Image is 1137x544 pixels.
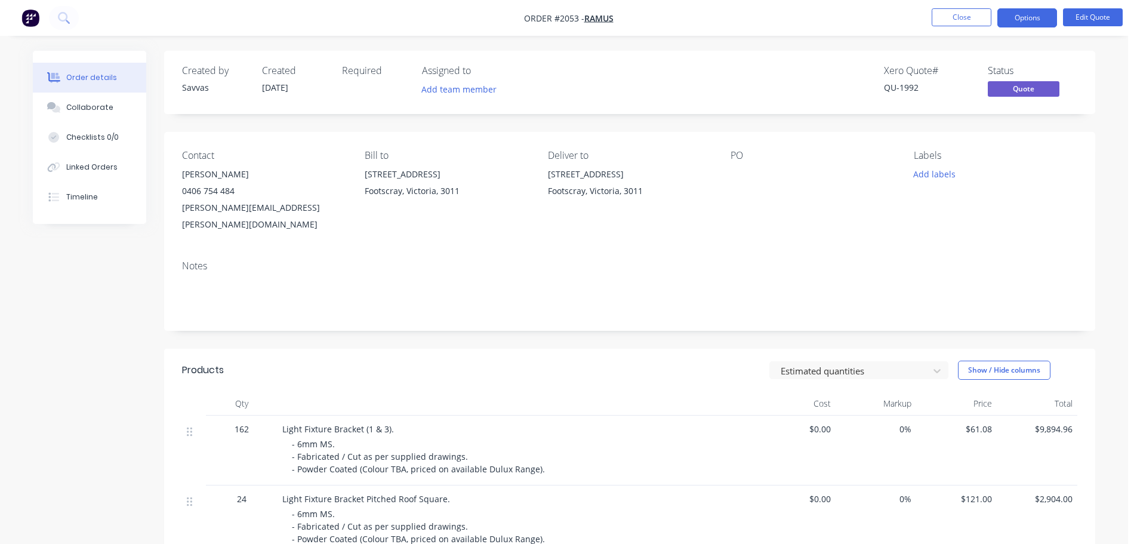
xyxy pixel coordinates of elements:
[836,392,916,416] div: Markup
[182,166,346,233] div: [PERSON_NAME]0406 754 484[PERSON_NAME][EMAIL_ADDRESS][PERSON_NAME][DOMAIN_NAME]
[755,392,836,416] div: Cost
[282,493,450,505] span: Light Fixture Bracket Pitched Roof Square.
[365,166,528,183] div: [STREET_ADDRESS]
[21,9,39,27] img: Factory
[548,166,711,204] div: [STREET_ADDRESS]Footscray, Victoria, 3011
[997,392,1077,416] div: Total
[182,363,224,377] div: Products
[365,183,528,199] div: Footscray, Victoria, 3011
[916,392,997,416] div: Price
[422,65,541,76] div: Assigned to
[262,65,328,76] div: Created
[182,166,346,183] div: [PERSON_NAME]
[182,150,346,161] div: Contact
[66,132,119,143] div: Checklists 0/0
[548,166,711,183] div: [STREET_ADDRESS]
[342,65,408,76] div: Required
[33,152,146,182] button: Linked Orders
[548,183,711,199] div: Footscray, Victoria, 3011
[235,423,249,435] span: 162
[292,438,545,475] span: - 6mm MS. - Fabricated / Cut as per supplied drawings. - Powder Coated (Colour TBA, priced on ava...
[262,82,288,93] span: [DATE]
[988,81,1059,96] span: Quote
[840,493,911,505] span: 0%
[840,423,911,435] span: 0%
[66,162,118,173] div: Linked Orders
[237,493,246,505] span: 24
[988,65,1077,76] div: Status
[760,423,831,435] span: $0.00
[66,192,98,202] div: Timeline
[731,150,894,161] div: PO
[921,423,992,435] span: $61.08
[884,81,973,94] div: QU-1992
[921,493,992,505] span: $121.00
[524,13,584,24] span: Order #2053 -
[365,150,528,161] div: Bill to
[932,8,991,26] button: Close
[1002,493,1073,505] span: $2,904.00
[422,81,503,97] button: Add team member
[997,8,1057,27] button: Options
[1063,8,1123,26] button: Edit Quote
[282,423,394,435] span: Light Fixture Bracket (1 & 3).
[206,392,278,416] div: Qty
[958,361,1050,380] button: Show / Hide columns
[182,183,346,199] div: 0406 754 484
[914,150,1077,161] div: Labels
[415,81,503,97] button: Add team member
[760,493,831,505] span: $0.00
[182,81,248,94] div: Savvas
[884,65,973,76] div: Xero Quote #
[66,102,113,113] div: Collaborate
[548,150,711,161] div: Deliver to
[584,13,614,24] a: RAMUS
[182,260,1077,272] div: Notes
[907,166,962,182] button: Add labels
[66,72,117,83] div: Order details
[33,63,146,93] button: Order details
[33,182,146,212] button: Timeline
[182,199,346,233] div: [PERSON_NAME][EMAIL_ADDRESS][PERSON_NAME][DOMAIN_NAME]
[182,65,248,76] div: Created by
[33,122,146,152] button: Checklists 0/0
[33,93,146,122] button: Collaborate
[365,166,528,204] div: [STREET_ADDRESS]Footscray, Victoria, 3011
[1002,423,1073,435] span: $9,894.96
